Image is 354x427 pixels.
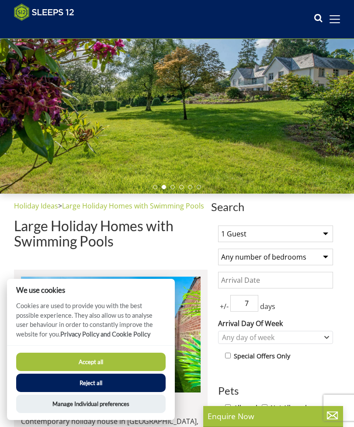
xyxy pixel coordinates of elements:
button: Accept all [16,353,166,371]
p: Enquire Now [208,410,339,422]
label: Special Offers Only [234,351,290,361]
div: Any day of week [220,333,322,342]
input: Arrival Date [218,272,333,288]
h1: Large Holiday Homes with Swimming Pools [14,218,208,249]
span: Search [211,201,340,213]
label: Allowed [234,403,257,413]
span: days [258,301,277,312]
a: Privacy Policy and Cookie Policy [60,330,150,338]
div: Combobox [218,331,333,344]
a: 5★ Rated [21,277,201,392]
label: Arrival Day Of Week [218,318,333,329]
button: Reject all [16,374,166,392]
label: Not Allowed [271,403,307,413]
span: +/- [218,301,230,312]
p: Cookies are used to provide you with the best possible experience. They also allow us to analyse ... [7,301,175,345]
img: Sleeps 12 [14,3,74,21]
iframe: Customer reviews powered by Trustpilot [10,26,101,34]
img: zippity-holiday-home-wiltshire-sleeps-12-hot-tub.original.jpg [21,277,201,392]
button: Manage Individual preferences [16,395,166,413]
a: Large Holiday Homes with Swimming Pools [62,201,204,211]
h2: We use cookies [7,286,175,294]
span: > [58,201,62,211]
a: Holiday Ideas [14,201,58,211]
h3: Pets [218,385,333,396]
